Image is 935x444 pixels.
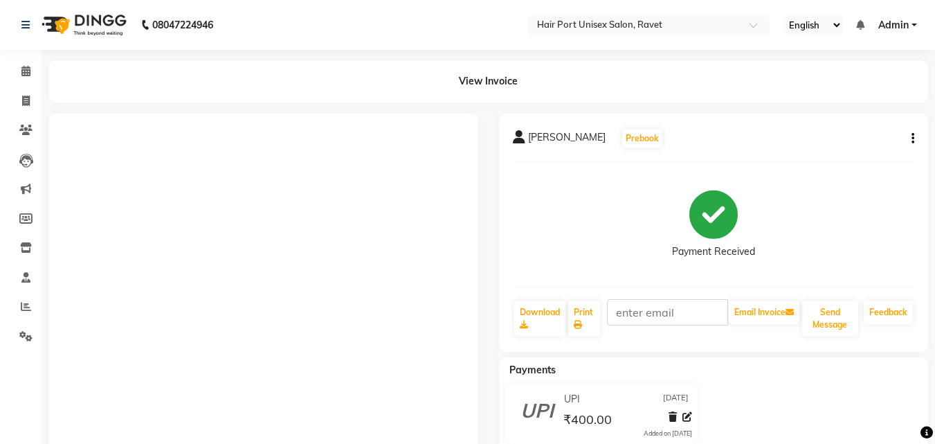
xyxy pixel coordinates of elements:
b: 08047224946 [152,6,213,44]
input: enter email [607,299,728,326]
button: Prebook [622,129,662,148]
div: Added on [DATE] [644,429,692,438]
span: Admin [878,18,909,33]
button: Send Message [802,301,858,337]
span: [DATE] [663,392,689,407]
a: Print [568,301,600,337]
span: Payments [509,364,556,376]
div: View Invoice [48,60,928,103]
img: logo [35,6,130,44]
button: Email Invoice [729,301,799,324]
a: Feedback [864,301,913,324]
span: ₹400.00 [563,411,612,431]
div: Payment Received [672,245,755,259]
a: Download [514,301,565,337]
span: UPI [564,392,580,407]
span: [PERSON_NAME] [528,130,606,150]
